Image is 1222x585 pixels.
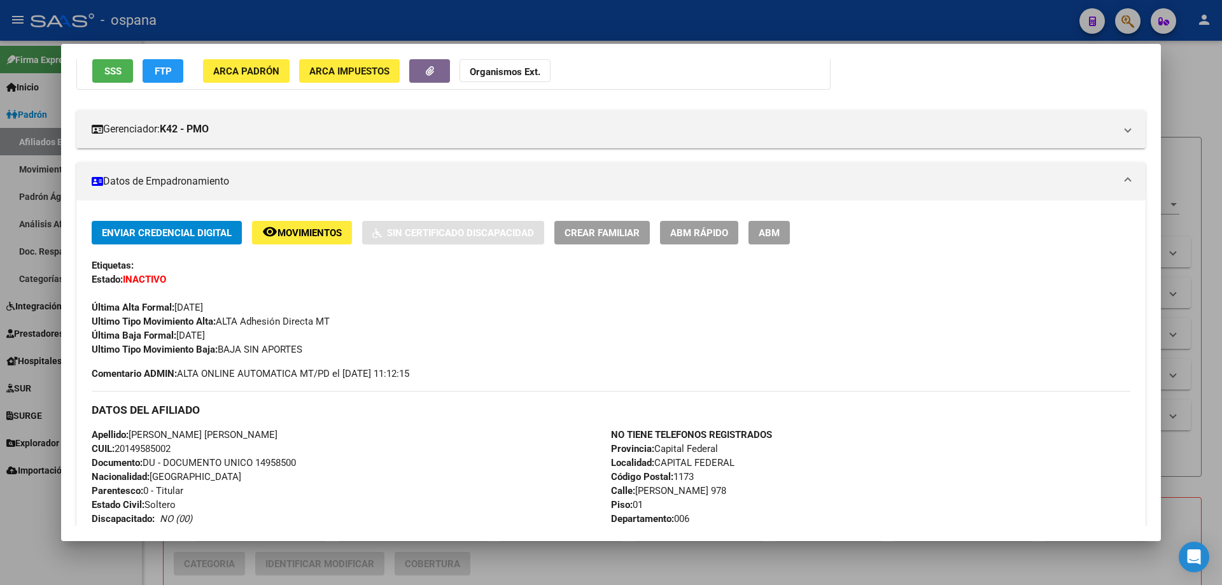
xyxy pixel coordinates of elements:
[611,429,772,441] strong: NO TIENE TELEFONOS REGISTRADOS
[92,174,1115,189] mat-panel-title: Datos de Empadronamiento
[123,274,166,285] strong: INACTIVO
[92,499,176,511] span: Soltero
[611,457,734,469] span: CAPITAL FEDERAL
[92,429,277,441] span: [PERSON_NAME] [PERSON_NAME]
[611,513,689,525] span: 006
[611,485,635,497] strong: Calle:
[92,485,143,497] strong: Parentesco:
[92,122,1115,137] mat-panel-title: Gerenciador:
[92,457,143,469] strong: Documento:
[104,66,122,77] span: SSS
[611,485,726,497] span: [PERSON_NAME] 978
[611,499,633,511] strong: Piso:
[92,316,216,327] strong: Ultimo Tipo Movimiento Alta:
[92,443,115,455] strong: CUIL:
[160,513,192,525] i: NO (00)
[76,110,1146,148] mat-expansion-panel-header: Gerenciador:K42 - PMO
[92,367,409,381] span: ALTA ONLINE AUTOMATICA MT/PD el [DATE] 11:12:15
[92,471,241,483] span: [GEOGRAPHIC_DATA]
[76,162,1146,201] mat-expansion-panel-header: Datos de Empadronamiento
[92,274,123,285] strong: Estado:
[611,457,654,469] strong: Localidad:
[160,122,209,137] strong: K42 - PMO
[262,224,277,239] mat-icon: remove_red_eye
[565,227,640,239] span: Crear Familiar
[554,221,650,244] button: Crear Familiar
[92,513,155,525] strong: Discapacitado:
[611,513,674,525] strong: Departamento:
[252,221,352,244] button: Movimientos
[611,471,673,483] strong: Código Postal:
[611,443,654,455] strong: Provincia:
[92,403,1130,417] h3: DATOS DEL AFILIADO
[92,330,205,341] span: [DATE]
[203,59,290,83] button: ARCA Padrón
[92,316,330,327] span: ALTA Adhesión Directa MT
[748,221,790,244] button: ABM
[460,59,551,83] button: Organismos Ext.
[92,302,174,313] strong: Última Alta Formal:
[1179,542,1209,572] div: Open Intercom Messenger
[660,221,738,244] button: ABM Rápido
[470,66,540,78] strong: Organismos Ext.
[92,457,296,469] span: DU - DOCUMENTO UNICO 14958500
[92,59,133,83] button: SSS
[362,221,544,244] button: Sin Certificado Discapacidad
[92,485,183,497] span: 0 - Titular
[92,330,176,341] strong: Última Baja Formal:
[611,471,694,483] span: 1173
[92,499,144,511] strong: Estado Civil:
[92,221,242,244] button: Enviar Credencial Digital
[143,59,183,83] button: FTP
[670,227,728,239] span: ABM Rápido
[309,66,390,77] span: ARCA Impuestos
[299,59,400,83] button: ARCA Impuestos
[92,471,150,483] strong: Nacionalidad:
[92,368,177,379] strong: Comentario ADMIN:
[92,302,203,313] span: [DATE]
[92,260,134,271] strong: Etiquetas:
[611,499,643,511] span: 01
[92,344,302,355] span: BAJA SIN APORTES
[92,344,218,355] strong: Ultimo Tipo Movimiento Baja:
[155,66,172,77] span: FTP
[277,227,342,239] span: Movimientos
[611,443,718,455] span: Capital Federal
[92,443,171,455] span: 20149585002
[92,429,129,441] strong: Apellido:
[759,227,780,239] span: ABM
[213,66,279,77] span: ARCA Padrón
[102,227,232,239] span: Enviar Credencial Digital
[387,227,534,239] span: Sin Certificado Discapacidad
